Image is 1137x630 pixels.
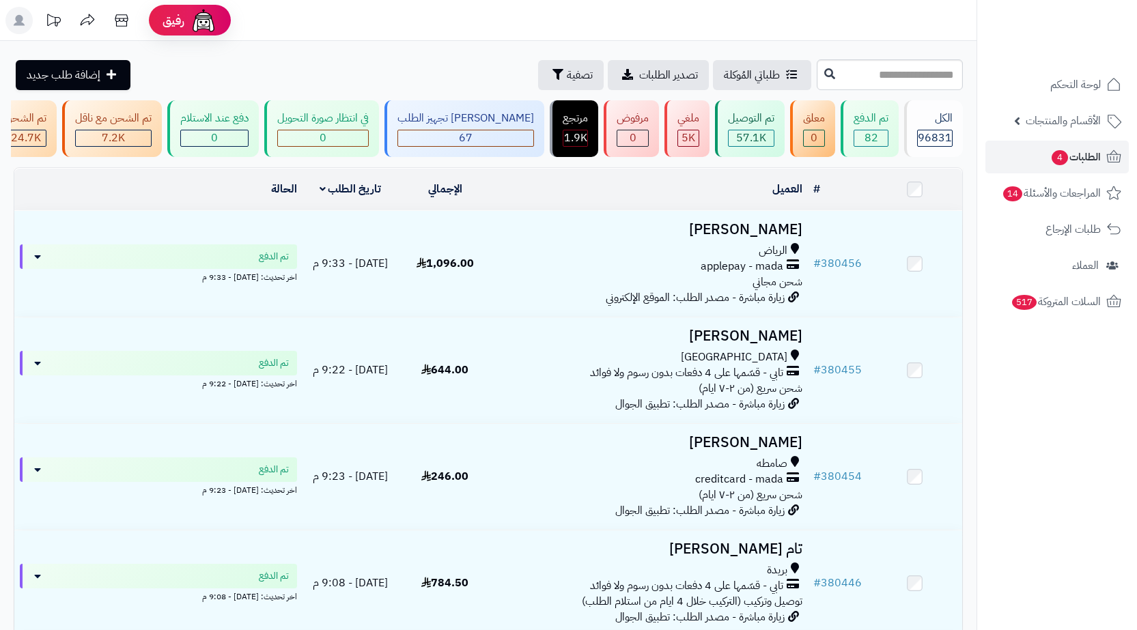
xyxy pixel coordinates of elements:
span: 7.2K [102,130,125,146]
a: طلبات الإرجاع [985,213,1129,246]
span: صامطه [757,456,787,472]
span: العملاء [1072,256,1099,275]
div: مرتجع [563,111,588,126]
a: [PERSON_NAME] تجهيز الطلب 67 [382,100,547,157]
a: #380456 [813,255,862,272]
div: 1851 [563,130,587,146]
span: # [813,468,821,485]
span: [DATE] - 9:23 م [313,468,388,485]
span: تم الدفع [259,250,289,263]
a: المراجعات والأسئلة14 [985,177,1129,210]
span: تم الدفع [259,463,289,476]
div: اخر تحديث: [DATE] - 9:33 م [20,269,297,283]
span: [DATE] - 9:33 م [313,255,388,272]
a: الإجمالي [428,181,462,197]
div: 0 [804,130,824,146]
span: # [813,362,821,378]
a: طلباتي المُوكلة [713,60,811,90]
a: الحالة [271,181,297,197]
a: تم الدفع 82 [838,100,901,157]
span: بريدة [767,562,787,578]
span: 517 [1012,295,1037,310]
a: تصدير الطلبات [608,60,709,90]
div: 7222 [76,130,151,146]
span: تم الدفع [259,356,289,370]
span: 784.50 [421,575,468,591]
span: السلات المتروكة [1011,292,1101,311]
div: ملغي [677,111,699,126]
span: تصفية [567,67,593,83]
a: العملاء [985,249,1129,282]
span: تابي - قسّمها على 4 دفعات بدون رسوم ولا فوائد [590,365,783,381]
span: شحن سريع (من ٢-٧ ايام) [699,380,802,397]
a: #380446 [813,575,862,591]
h3: [PERSON_NAME] [498,222,802,238]
button: تصفية [538,60,604,90]
a: السلات المتروكة517 [985,285,1129,318]
span: زيارة مباشرة - مصدر الطلب: تطبيق الجوال [615,609,785,625]
div: تم الشحن [5,111,46,126]
a: إضافة طلب جديد [16,60,130,90]
span: تم الدفع [259,569,289,583]
span: المراجعات والأسئلة [1002,184,1101,203]
a: # [813,181,820,197]
span: applepay - mada [701,259,783,274]
span: [GEOGRAPHIC_DATA] [681,349,787,365]
span: 1.9K [564,130,587,146]
a: #380454 [813,468,862,485]
div: تم التوصيل [728,111,774,126]
div: اخر تحديث: [DATE] - 9:23 م [20,482,297,496]
span: 0 [320,130,326,146]
a: #380455 [813,362,862,378]
img: ai-face.png [190,7,217,34]
span: إضافة طلب جديد [27,67,100,83]
a: معلق 0 [787,100,838,157]
span: 644.00 [421,362,468,378]
a: الكل96831 [901,100,966,157]
span: 0 [211,130,218,146]
span: 14 [1003,186,1022,201]
div: اخر تحديث: [DATE] - 9:08 م [20,588,297,603]
div: [PERSON_NAME] تجهيز الطلب [397,111,534,126]
h3: [PERSON_NAME] [498,328,802,344]
div: دفع عند الاستلام [180,111,249,126]
span: طلبات الإرجاع [1045,220,1101,239]
span: شحن مجاني [753,274,802,290]
span: [DATE] - 9:22 م [313,362,388,378]
a: الطلبات4 [985,141,1129,173]
a: ملغي 5K [662,100,712,157]
span: تصدير الطلبات [639,67,698,83]
span: 0 [630,130,636,146]
span: الرياض [759,243,787,259]
span: 1,096.00 [417,255,474,272]
div: 82 [854,130,888,146]
span: توصيل وتركيب (التركيب خلال 4 ايام من استلام الطلب) [582,593,802,610]
span: # [813,575,821,591]
span: 246.00 [421,468,468,485]
span: زيارة مباشرة - مصدر الطلب: تطبيق الجوال [615,502,785,519]
span: 82 [865,130,878,146]
span: الطلبات [1050,147,1101,167]
span: creditcard - mada [695,472,783,487]
a: مرتجع 1.9K [547,100,601,157]
span: زيارة مباشرة - مصدر الطلب: الموقع الإلكتروني [606,289,785,306]
a: مرفوض 0 [601,100,662,157]
div: معلق [803,111,825,126]
div: 0 [181,130,248,146]
div: 0 [617,130,648,146]
span: [DATE] - 9:08 م [313,575,388,591]
span: 24.7K [11,130,41,146]
span: 5K [682,130,695,146]
div: 67 [398,130,533,146]
span: # [813,255,821,272]
h3: [PERSON_NAME] [498,435,802,450]
div: الكل [917,111,953,126]
a: تحديثات المنصة [36,7,70,38]
div: في انتظار صورة التحويل [277,111,369,126]
span: 4 [1052,150,1068,165]
div: مرفوض [617,111,649,126]
a: تاريخ الطلب [320,181,382,197]
div: تم الدفع [854,111,888,126]
span: تابي - قسّمها على 4 دفعات بدون رسوم ولا فوائد [590,578,783,594]
div: 24745 [5,130,46,146]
